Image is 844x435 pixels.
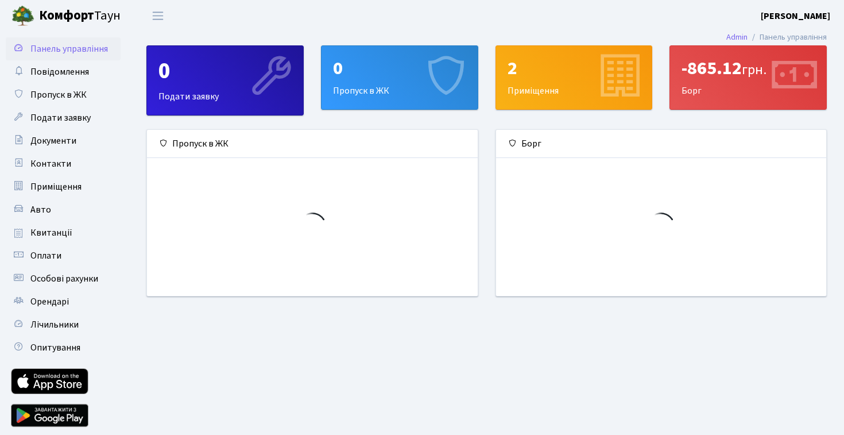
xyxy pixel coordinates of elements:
a: [PERSON_NAME] [761,9,830,23]
div: 0 [333,57,466,79]
div: Борг [670,46,826,109]
a: Admin [726,31,748,43]
div: Пропуск в ЖК [147,130,478,158]
span: Орендарі [30,295,69,308]
a: Повідомлення [6,60,121,83]
span: Оплати [30,249,61,262]
a: Особові рахунки [6,267,121,290]
span: Контакти [30,157,71,170]
a: 2Приміщення [495,45,653,110]
a: Авто [6,198,121,221]
button: Переключити навігацію [144,6,172,25]
span: Опитування [30,341,80,354]
a: Приміщення [6,175,121,198]
span: грн. [742,60,766,80]
a: Оплати [6,244,121,267]
div: Борг [496,130,827,158]
span: Повідомлення [30,66,89,78]
span: Пропуск в ЖК [30,88,87,101]
a: Пропуск в ЖК [6,83,121,106]
span: Лічильники [30,318,79,331]
a: Орендарі [6,290,121,313]
div: Подати заявку [147,46,303,115]
div: Пропуск в ЖК [322,46,478,109]
div: 0 [158,57,292,85]
a: Опитування [6,336,121,359]
b: [PERSON_NAME] [761,10,830,22]
span: Особові рахунки [30,272,98,285]
div: 2 [508,57,641,79]
a: 0Пропуск в ЖК [321,45,478,110]
span: Панель управління [30,43,108,55]
span: Приміщення [30,180,82,193]
span: Авто [30,203,51,216]
a: Документи [6,129,121,152]
nav: breadcrumb [709,25,844,49]
a: Квитанції [6,221,121,244]
span: Документи [30,134,76,147]
div: -865.12 [682,57,815,79]
span: Таун [39,6,121,26]
a: Контакти [6,152,121,175]
a: Лічильники [6,313,121,336]
li: Панель управління [748,31,827,44]
a: Подати заявку [6,106,121,129]
span: Квитанції [30,226,72,239]
span: Подати заявку [30,111,91,124]
div: Приміщення [496,46,652,109]
img: logo.png [11,5,34,28]
b: Комфорт [39,6,94,25]
a: Панель управління [6,37,121,60]
a: 0Подати заявку [146,45,304,116]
